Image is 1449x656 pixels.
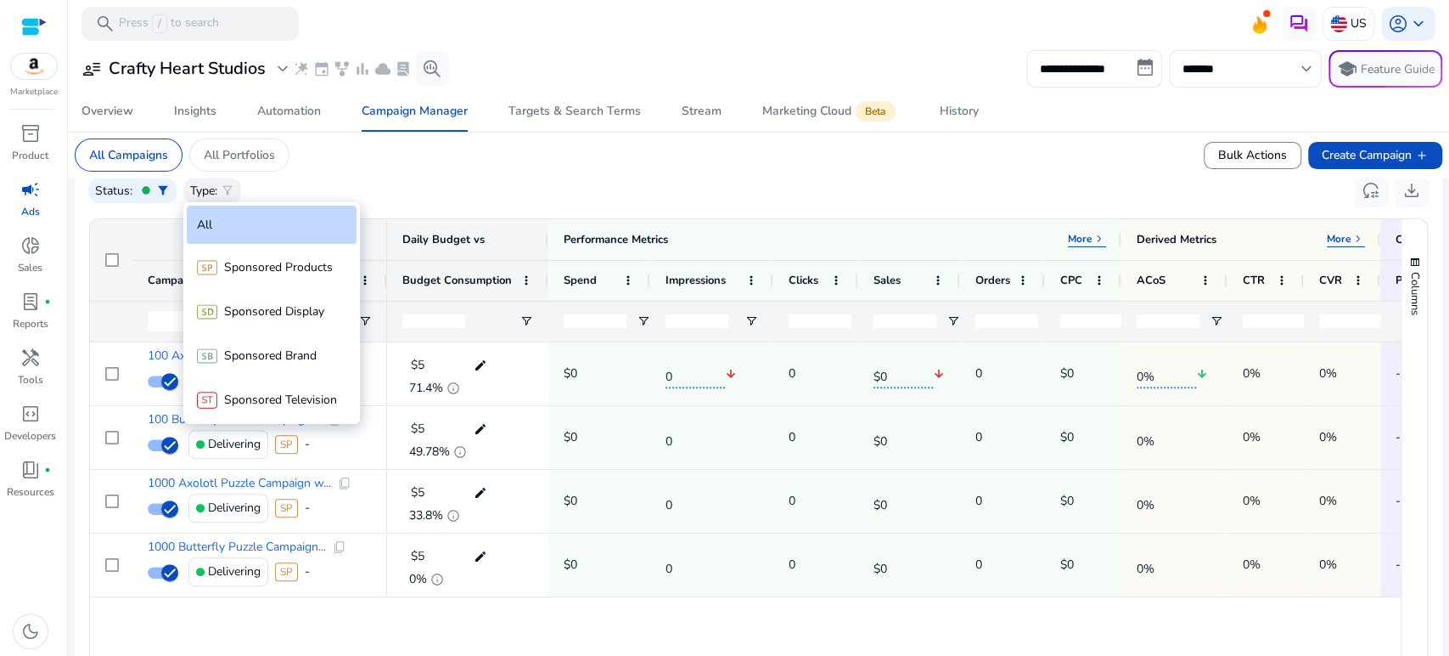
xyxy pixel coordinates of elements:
img: Sponsored Products [197,257,217,278]
p: Sponsored Display [224,303,324,320]
img: Sponsored Brand [197,346,217,366]
p: Sponsored Brand [224,347,317,365]
p: All [197,216,212,234]
img: Sponsored Television [197,390,217,410]
img: Sponsored Display [197,302,217,322]
p: Sponsored Products [224,258,333,276]
p: Sponsored Television [224,391,337,409]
